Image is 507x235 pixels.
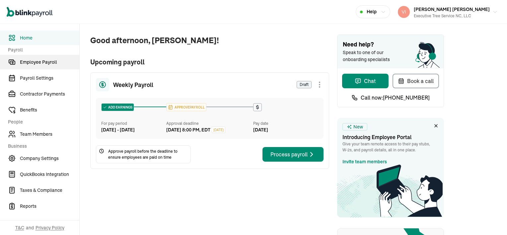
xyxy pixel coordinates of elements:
[342,133,439,141] h3: Introducing Employee Portal
[356,5,390,18] button: Help
[398,77,434,85] div: Book a call
[342,74,389,88] button: Chat
[20,131,79,138] span: Team Members
[270,150,316,158] div: Process payroll
[343,40,438,49] span: Need help?
[20,187,79,194] span: Taxes & Compliance
[414,13,490,19] div: Executive Tree Service NC, LLC
[108,148,188,160] span: Approve payroll before the deadline to ensure employees are paid on time
[342,141,439,153] p: Give your team remote access to their pay stubs, W‑2s, and payroll details, all in one place.
[20,35,79,41] span: Home
[343,49,399,63] span: Speak to one of our onboarding specialists
[102,104,134,111] div: ADD EARNINGS
[90,35,329,46] span: Good afternoon, [PERSON_NAME]!
[253,126,318,133] div: [DATE]
[353,123,363,130] span: New
[361,94,430,102] span: Call now: [PHONE_NUMBER]
[20,203,79,210] span: Reports
[166,120,251,126] div: Approval deadline
[355,77,376,85] div: Chat
[8,118,75,125] span: People
[166,126,210,133] div: [DATE] 8:00 PM, EDT
[414,6,490,12] span: [PERSON_NAME] [PERSON_NAME]
[113,80,153,89] span: Weekly Payroll
[101,126,166,133] div: [DATE] - [DATE]
[90,57,329,67] span: Upcoming payroll
[8,143,75,150] span: Business
[253,120,318,126] div: Pay date
[20,59,79,66] span: Employee Payroll
[213,127,224,132] span: [DATE]
[367,8,377,15] span: Help
[8,46,75,53] span: Payroll
[173,105,205,110] span: APPROVE PAYROLL
[15,224,24,231] span: T&C
[262,147,324,162] button: Process payroll
[342,158,387,165] a: Invite team members
[101,120,166,126] div: For pay period
[20,171,79,178] span: QuickBooks Integration
[20,107,79,114] span: Benefits
[474,203,507,235] iframe: Chat Widget
[395,4,500,20] button: [PERSON_NAME] [PERSON_NAME]Executive Tree Service NC, LLC
[36,224,64,231] span: Privacy Policy
[393,74,439,88] button: Book a call
[20,75,79,82] span: Payroll Settings
[20,155,79,162] span: Company Settings
[7,2,52,22] nav: Global
[20,91,79,98] span: Contractor Payments
[297,81,312,88] span: Draft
